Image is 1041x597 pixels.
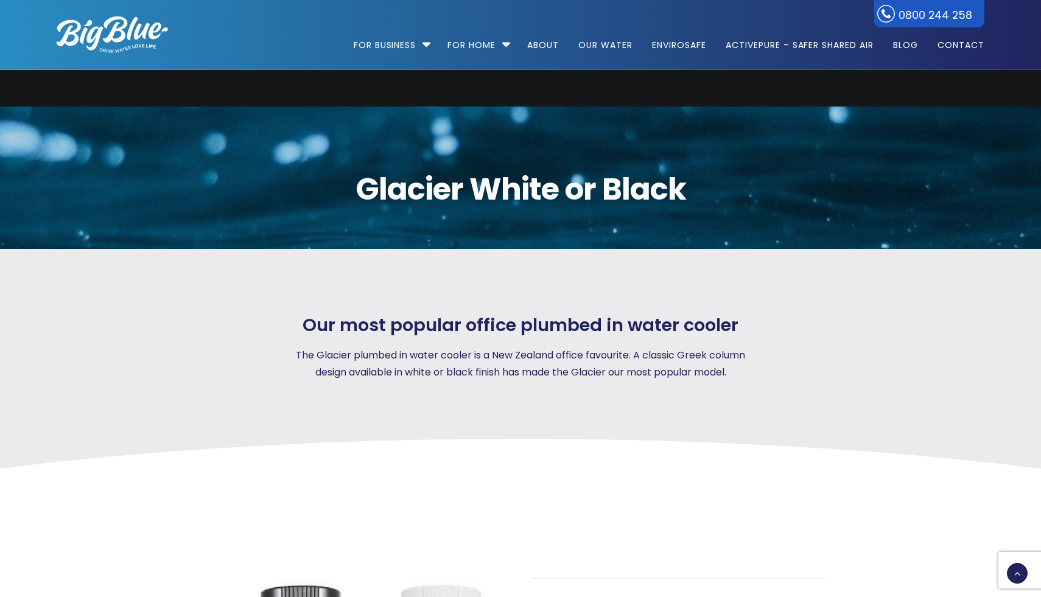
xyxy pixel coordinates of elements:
img: logo [57,16,168,53]
span: Our most popular office plumbed in water cooler [303,315,738,336]
span: Glacier White or Black [57,174,984,204]
p: The Glacier plumbed in water cooler is a New Zealand office favourite. A classic Greek column des... [294,347,747,381]
iframe: Chatbot [765,507,1024,580]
